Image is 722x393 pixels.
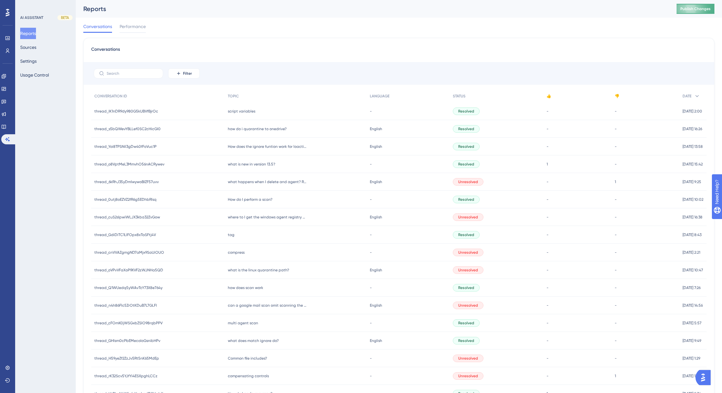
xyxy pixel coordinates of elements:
[458,321,474,326] span: Resolved
[228,126,287,131] span: how do i quarantine to onedrive?
[83,23,112,30] span: Conversations
[615,94,619,99] span: 👎
[683,303,703,308] span: [DATE] 14:56
[94,338,160,343] span: thread_GHlsm0cPbEMecoIoGsnibHPv
[370,215,382,220] span: English
[458,338,474,343] span: Resolved
[458,109,474,114] span: Resolved
[615,285,617,290] span: -
[94,268,163,273] span: thread_oVPvVFaXoP9XVF2zWJNHa5QD
[91,46,120,57] span: Conversations
[228,356,267,361] span: Common file includes?
[458,197,474,202] span: Resolved
[94,215,160,220] span: thread_cuS2slpwiWLJX3kba32ZvGow
[547,268,548,273] span: -
[547,285,548,290] span: -
[680,6,711,11] span: Publish Changes
[15,2,39,9] span: Need Help?
[228,250,245,255] span: compress
[615,215,617,220] span: -
[458,162,474,167] span: Resolved
[228,321,258,326] span: multi agent scan
[683,250,700,255] span: [DATE] 2:21
[20,42,36,53] button: Sources
[94,162,164,167] span: thread_o8VptMeL3MmvhO56nACRywev
[547,197,548,202] span: -
[453,94,465,99] span: STATUS
[683,215,702,220] span: [DATE] 16:38
[615,232,617,237] span: -
[94,94,127,99] span: CONVERSATION ID
[458,250,478,255] span: Unresolved
[615,303,617,308] span: -
[228,197,272,202] span: How do I perform a scan?
[547,250,548,255] span: -
[458,356,478,361] span: Unresolved
[370,321,372,326] span: -
[94,303,157,308] span: thread_n4h86Flc5ZrOtKDuB7L7GLFI
[615,338,617,343] span: -
[547,179,548,184] span: -
[458,232,474,237] span: Resolved
[20,28,36,39] button: Reports
[94,179,159,184] span: thread_6kRhJ35yDmlwywoBIZF57uvv
[94,144,157,149] span: thread_Yoi8TPSNil3gDw40fFoVuc1P
[370,338,382,343] span: English
[547,232,548,237] span: -
[370,268,382,273] span: English
[20,69,49,81] button: Usage Control
[20,15,43,20] div: AI ASSISTANT
[370,373,372,379] span: -
[458,179,478,184] span: Unresolved
[94,250,164,255] span: thread_cnVVAZgmgND7aMjx9SaUiOUO
[228,109,255,114] span: script variables
[94,197,157,202] span: thread_0utj8oEZVZ2fR6g5EDhbRlsq
[547,94,551,99] span: 👍
[94,232,156,237] span: thread_GdiDiTC1LIFOpx8xTaSFtj4V
[107,71,158,76] input: Search
[547,215,548,220] span: -
[228,285,263,290] span: how does scan work
[94,373,157,379] span: thread_rK32Scv5YJfYi4ESXpghLCCz
[94,109,158,114] span: thread_IK1nDR9dy980G5kUBVfBjrOc
[547,303,548,308] span: -
[83,4,661,13] div: Reports
[228,268,289,273] span: what is the linux quarantine path?
[683,179,701,184] span: [DATE] 9:25
[683,285,701,290] span: [DATE] 7:26
[683,373,703,379] span: [DATE] 13:50
[615,179,616,184] span: 1
[94,321,163,326] span: thread_cFOmK0jWSGxbZSlO98rqbPPV
[683,268,703,273] span: [DATE] 10:47
[228,373,269,379] span: compensating controls
[547,126,548,131] span: -
[683,126,702,131] span: [DATE] 16:26
[228,162,275,167] span: what is new in version 13.5?
[615,250,617,255] span: -
[547,144,548,149] span: -
[370,126,382,131] span: English
[458,268,478,273] span: Unresolved
[615,373,616,379] span: 1
[458,215,478,220] span: Unresolved
[683,197,703,202] span: [DATE] 10:02
[458,373,478,379] span: Unresolved
[547,373,548,379] span: -
[458,126,474,131] span: Resolved
[57,15,73,20] div: BETA
[615,321,617,326] span: -
[547,338,548,343] span: -
[683,94,691,99] span: DATE
[168,68,200,78] button: Filter
[228,303,307,308] span: can a google mail scan omit scanning the trash folder?
[183,71,192,76] span: Filter
[615,109,617,114] span: -
[458,144,474,149] span: Resolved
[547,109,548,114] span: -
[370,250,372,255] span: -
[370,232,372,237] span: -
[615,268,617,273] span: -
[615,144,617,149] span: -
[458,285,474,290] span: Resolved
